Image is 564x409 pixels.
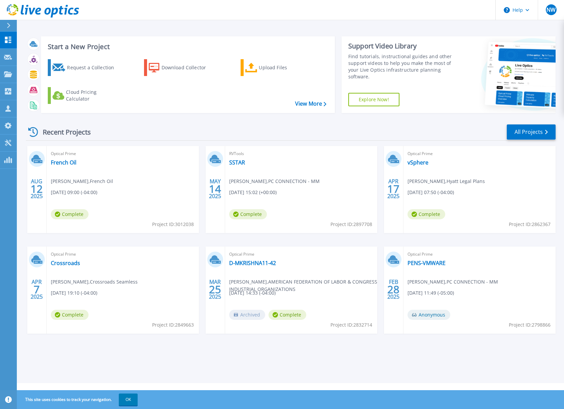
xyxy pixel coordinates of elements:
[51,178,113,185] span: [PERSON_NAME] , French Oil
[209,177,221,201] div: MAY 2025
[51,150,195,157] span: Optical Prime
[547,7,556,12] span: NW
[30,277,43,302] div: APR 2025
[229,310,265,320] span: Archived
[48,87,123,104] a: Cloud Pricing Calculator
[51,189,97,196] span: [DATE] 09:00 (-04:00)
[348,42,456,50] div: Support Video Library
[408,159,428,166] a: vSphere
[51,159,76,166] a: French Oil
[66,89,120,102] div: Cloud Pricing Calculator
[209,277,221,302] div: MAR 2025
[51,289,97,297] span: [DATE] 19:10 (-04:00)
[387,287,399,292] span: 28
[51,260,80,266] a: Crossroads
[30,177,43,201] div: AUG 2025
[408,150,552,157] span: Optical Prime
[229,260,276,266] a: D-MKRISHNA11-42
[330,321,372,329] span: Project ID: 2832714
[229,189,277,196] span: [DATE] 15:02 (+00:00)
[152,321,194,329] span: Project ID: 2849663
[295,101,326,107] a: View More
[229,209,267,219] span: Complete
[209,287,221,292] span: 25
[348,53,456,80] div: Find tutorials, instructional guides and other support videos to help you make the most of your L...
[31,186,43,192] span: 12
[408,209,445,219] span: Complete
[229,289,276,297] span: [DATE] 14:33 (-04:00)
[119,394,138,406] button: OK
[144,59,219,76] a: Download Collector
[209,186,221,192] span: 14
[408,178,485,185] span: [PERSON_NAME] , Hyatt Legal Plans
[229,150,373,157] span: RVTools
[408,310,450,320] span: Anonymous
[51,310,89,320] span: Complete
[330,221,372,228] span: Project ID: 2897708
[19,394,138,406] span: This site uses cookies to track your navigation.
[259,61,313,74] div: Upload Files
[509,321,551,329] span: Project ID: 2798866
[51,278,138,286] span: [PERSON_NAME] , Crossroads Seamless
[67,61,121,74] div: Request a Collection
[269,310,306,320] span: Complete
[387,177,400,201] div: APR 2025
[387,186,399,192] span: 17
[408,189,454,196] span: [DATE] 07:50 (-04:00)
[507,124,556,140] a: All Projects
[26,124,100,140] div: Recent Projects
[229,159,245,166] a: SSTAR
[229,251,373,258] span: Optical Prime
[408,251,552,258] span: Optical Prime
[51,251,195,258] span: Optical Prime
[241,59,316,76] a: Upload Files
[152,221,194,228] span: Project ID: 3012038
[48,43,326,50] h3: Start a New Project
[162,61,215,74] div: Download Collector
[48,59,123,76] a: Request a Collection
[229,178,320,185] span: [PERSON_NAME] , PC CONNECTION - MM
[408,289,454,297] span: [DATE] 11:49 (-05:00)
[408,278,498,286] span: [PERSON_NAME] , PC CONNECTION - MM
[34,287,40,292] span: 7
[387,277,400,302] div: FEB 2025
[229,278,377,293] span: [PERSON_NAME] , AMERICAN FEDERATION OF LABOR & CONGRESS INDUSTRIAL ORGANIZATIONS
[51,209,89,219] span: Complete
[348,93,399,106] a: Explore Now!
[509,221,551,228] span: Project ID: 2862367
[408,260,446,266] a: PENS-VMWARE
